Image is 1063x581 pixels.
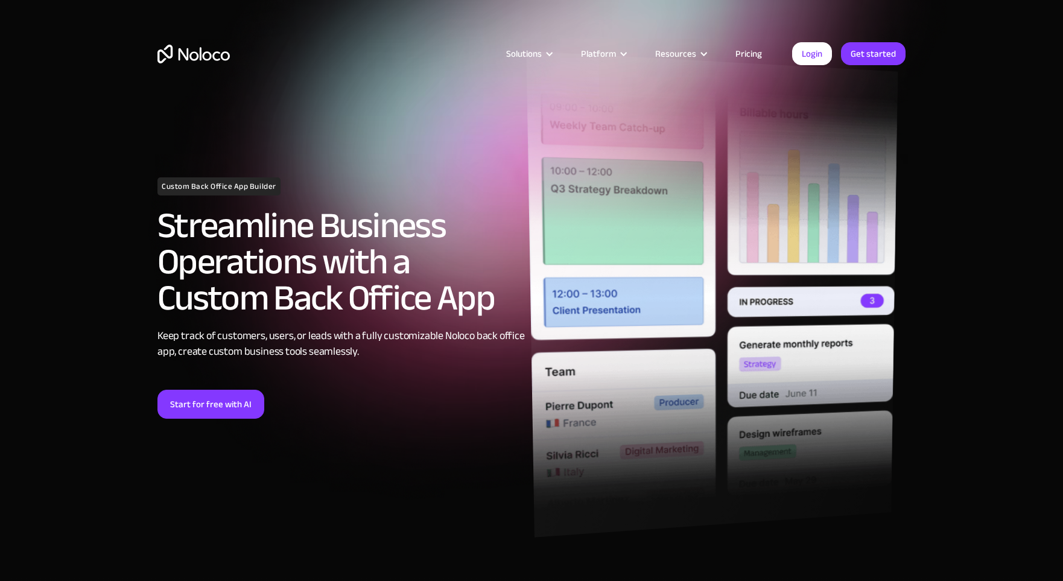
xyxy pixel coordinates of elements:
a: Get started [841,42,906,65]
div: Platform [566,46,640,62]
div: Resources [655,46,696,62]
h1: Custom Back Office App Builder [157,177,281,195]
div: Platform [581,46,616,62]
a: Pricing [720,46,777,62]
div: Solutions [506,46,542,62]
h2: Streamline Business Operations with a Custom Back Office App [157,208,525,316]
div: Resources [640,46,720,62]
a: home [157,45,230,63]
div: Keep track of customers, users, or leads with a fully customizable Noloco back office app, create... [157,328,525,360]
a: Start for free with AI [157,390,264,419]
a: Login [792,42,832,65]
div: Solutions [491,46,566,62]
